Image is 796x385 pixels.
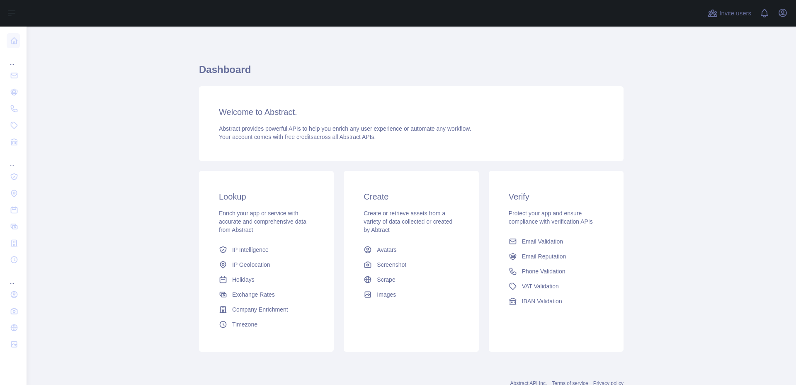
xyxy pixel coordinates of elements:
h3: Verify [509,191,604,202]
h3: Welcome to Abstract. [219,106,604,118]
h3: Lookup [219,191,314,202]
a: Exchange Rates [216,287,317,302]
span: Email Validation [522,237,563,246]
div: ... [7,269,20,285]
a: Company Enrichment [216,302,317,317]
span: Email Reputation [522,252,566,261]
span: IBAN Validation [522,297,562,305]
a: IP Geolocation [216,257,317,272]
span: free credits [285,134,313,140]
a: Avatars [360,242,462,257]
a: IP Intelligence [216,242,317,257]
span: VAT Validation [522,282,559,290]
span: Company Enrichment [232,305,288,314]
a: Email Reputation [505,249,607,264]
span: Abstract provides powerful APIs to help you enrich any user experience or automate any workflow. [219,125,471,132]
div: ... [7,151,20,168]
span: Timezone [232,320,257,329]
a: Timezone [216,317,317,332]
span: Avatars [377,246,396,254]
a: Screenshot [360,257,462,272]
h1: Dashboard [199,63,624,83]
a: Phone Validation [505,264,607,279]
h3: Create [364,191,459,202]
a: Scrape [360,272,462,287]
span: Your account comes with across all Abstract APIs. [219,134,376,140]
span: Scrape [377,275,395,284]
span: IP Intelligence [232,246,269,254]
span: Invite users [719,9,751,18]
span: Screenshot [377,261,406,269]
span: IP Geolocation [232,261,270,269]
span: Exchange Rates [232,290,275,299]
a: Holidays [216,272,317,287]
a: VAT Validation [505,279,607,294]
button: Invite users [706,7,753,20]
span: Enrich your app or service with accurate and comprehensive data from Abstract [219,210,306,233]
div: ... [7,50,20,66]
span: Phone Validation [522,267,565,275]
a: Images [360,287,462,302]
a: Email Validation [505,234,607,249]
span: Create or retrieve assets from a variety of data collected or created by Abtract [364,210,452,233]
a: IBAN Validation [505,294,607,309]
span: Protect your app and ensure compliance with verification APIs [509,210,593,225]
span: Images [377,290,396,299]
span: Holidays [232,275,255,284]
